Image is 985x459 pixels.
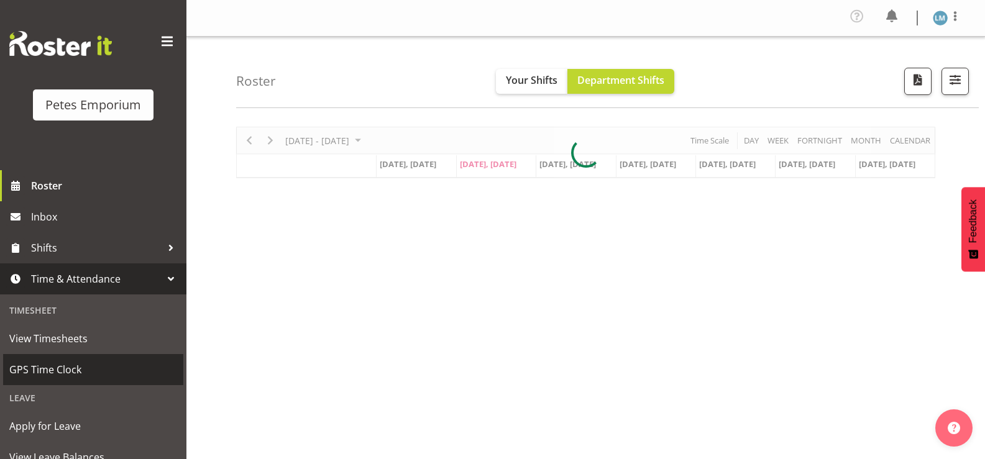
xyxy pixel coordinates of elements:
div: Leave [3,385,183,411]
span: Apply for Leave [9,417,177,435]
button: Download a PDF of the roster according to the set date range. [904,68,932,95]
a: Apply for Leave [3,411,183,442]
img: Rosterit website logo [9,31,112,56]
button: Feedback - Show survey [961,187,985,271]
h4: Roster [236,74,276,88]
span: Inbox [31,207,180,226]
img: help-xxl-2.png [948,422,960,434]
span: GPS Time Clock [9,360,177,379]
button: Department Shifts [567,69,674,94]
a: GPS Time Clock [3,354,183,385]
button: Filter Shifts [941,68,969,95]
span: Department Shifts [577,73,664,87]
span: Feedback [968,199,979,243]
span: Shifts [31,239,162,257]
div: Timesheet [3,298,183,323]
div: Petes Emporium [45,96,141,114]
button: Your Shifts [496,69,567,94]
span: Your Shifts [506,73,557,87]
img: lianne-morete5410.jpg [933,11,948,25]
span: Roster [31,176,180,195]
span: View Timesheets [9,329,177,348]
span: Time & Attendance [31,270,162,288]
a: View Timesheets [3,323,183,354]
